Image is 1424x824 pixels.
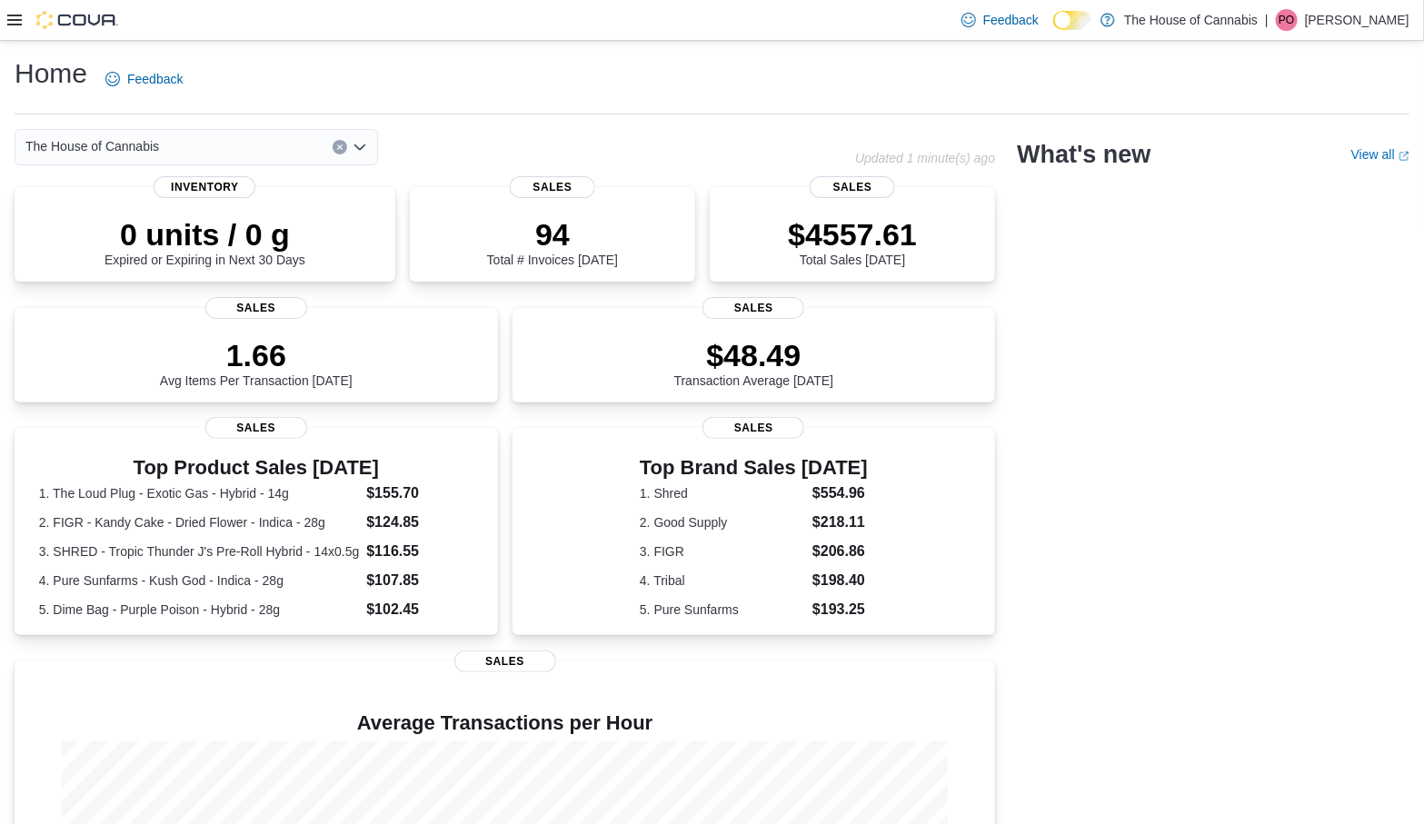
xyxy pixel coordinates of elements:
[39,571,360,590] dt: 4. Pure Sunfarms - Kush God - Indica - 28g
[39,484,360,502] dt: 1. The Loud Plug - Exotic Gas - Hybrid - 14g
[487,216,618,253] p: 94
[810,176,895,198] span: Sales
[788,216,917,267] div: Total Sales [DATE]
[1351,147,1409,162] a: View allExternal link
[788,216,917,253] p: $4557.61
[366,541,473,562] dd: $116.55
[366,482,473,504] dd: $155.70
[366,599,473,620] dd: $102.45
[205,417,307,439] span: Sales
[39,601,360,619] dt: 5. Dime Bag - Purple Poison - Hybrid - 28g
[510,176,595,198] span: Sales
[29,712,981,734] h4: Average Transactions per Hour
[812,511,868,533] dd: $218.11
[25,135,159,157] span: The House of Cannabis
[640,571,805,590] dt: 4. Tribal
[205,297,307,319] span: Sales
[39,513,360,531] dt: 2. FIGR - Kandy Cake - Dried Flower - Indica - 28g
[812,570,868,591] dd: $198.40
[640,542,805,561] dt: 3. FIGR
[1265,9,1269,31] p: |
[160,337,353,388] div: Avg Items Per Transaction [DATE]
[15,55,87,92] h1: Home
[674,337,834,373] p: $48.49
[1279,9,1294,31] span: PO
[702,417,804,439] span: Sales
[39,542,360,561] dt: 3. SHRED - Tropic Thunder J's Pre-Roll Hybrid - 14x0.5g
[366,570,473,591] dd: $107.85
[812,599,868,620] dd: $193.25
[36,11,118,29] img: Cova
[1017,140,1150,169] h2: What's new
[640,601,805,619] dt: 5. Pure Sunfarms
[1124,9,1258,31] p: The House of Cannabis
[1053,30,1054,31] span: Dark Mode
[154,176,255,198] span: Inventory
[333,140,347,154] button: Clear input
[1399,151,1409,162] svg: External link
[454,650,556,672] span: Sales
[674,337,834,388] div: Transaction Average [DATE]
[640,484,805,502] dt: 1. Shred
[702,297,804,319] span: Sales
[812,541,868,562] dd: $206.86
[1053,11,1091,30] input: Dark Mode
[105,216,305,267] div: Expired or Expiring in Next 30 Days
[487,216,618,267] div: Total # Invoices [DATE]
[855,151,995,165] p: Updated 1 minute(s) ago
[640,513,805,531] dt: 2. Good Supply
[812,482,868,504] dd: $554.96
[983,11,1039,29] span: Feedback
[1305,9,1409,31] p: [PERSON_NAME]
[127,70,183,88] span: Feedback
[105,216,305,253] p: 0 units / 0 g
[160,337,353,373] p: 1.66
[1276,9,1298,31] div: Pearlyna Ong
[366,511,473,533] dd: $124.85
[39,457,473,479] h3: Top Product Sales [DATE]
[98,61,190,97] a: Feedback
[954,2,1046,38] a: Feedback
[640,457,868,479] h3: Top Brand Sales [DATE]
[353,140,367,154] button: Open list of options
